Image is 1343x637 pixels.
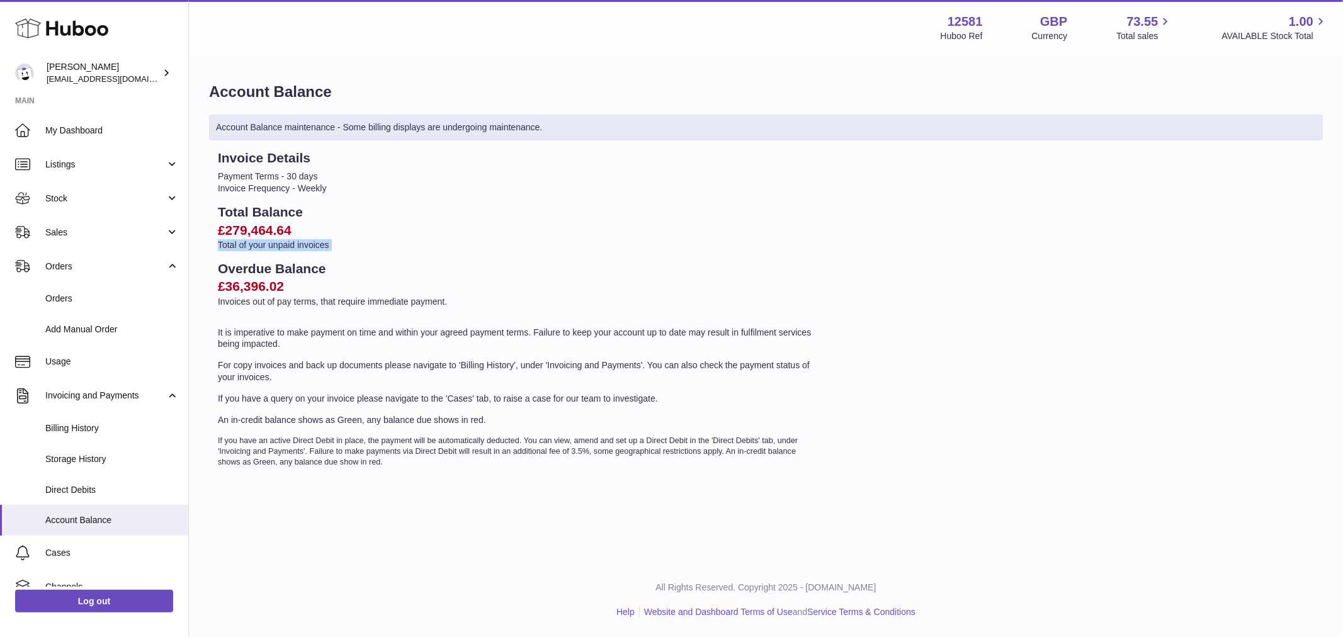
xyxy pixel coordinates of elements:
a: 73.55 Total sales [1116,13,1172,42]
li: Invoice Frequency - Weekly [218,183,817,194]
h2: Total Balance [218,203,817,221]
span: Listings [45,159,166,171]
span: Orders [45,261,166,273]
img: internalAdmin-12581@internal.huboo.com [15,64,34,82]
h1: Account Balance [209,82,1323,102]
a: Website and Dashboard Terms of Use [644,607,793,617]
span: [EMAIL_ADDRESS][DOMAIN_NAME] [47,74,185,84]
h2: Overdue Balance [218,260,817,278]
span: Sales [45,227,166,239]
div: Huboo Ref [941,30,983,42]
span: Channels [45,581,179,593]
p: If you have an active Direct Debit in place, the payment will be automatically deducted. You can ... [218,436,817,468]
span: AVAILABLE Stock Total [1221,30,1328,42]
p: Invoices out of pay terms, that require immediate payment. [218,296,817,308]
span: 73.55 [1126,13,1158,30]
a: Log out [15,590,173,612]
p: If you have a query on your invoice please navigate to the 'Cases' tab, to raise a case for our t... [218,393,817,405]
h2: £279,464.64 [218,222,817,239]
span: Usage [45,356,179,368]
span: Account Balance [45,514,179,526]
p: All Rights Reserved. Copyright 2025 - [DOMAIN_NAME] [199,582,1333,594]
div: Currency [1032,30,1068,42]
span: Direct Debits [45,484,179,496]
a: Service Terms & Conditions [807,607,915,617]
p: Total of your unpaid invoices [218,239,817,251]
span: 1.00 [1289,13,1313,30]
h2: Invoice Details [218,149,817,167]
li: Payment Terms - 30 days [218,171,817,183]
p: It is imperative to make payment on time and within your agreed payment terms. Failure to keep yo... [218,327,817,351]
span: Orders [45,293,179,305]
span: Invoicing and Payments [45,390,166,402]
span: Total sales [1116,30,1172,42]
span: Stock [45,193,166,205]
strong: GBP [1040,13,1067,30]
span: Storage History [45,453,179,465]
div: Account Balance maintenance - Some billing displays are undergoing maintenance. [209,115,1323,140]
strong: 12581 [948,13,983,30]
div: [PERSON_NAME] [47,61,160,85]
h2: £36,396.02 [218,278,817,295]
a: 1.00 AVAILABLE Stock Total [1221,13,1328,42]
span: Cases [45,547,179,559]
span: Add Manual Order [45,324,179,335]
a: Help [616,607,635,617]
p: An in-credit balance shows as Green, any balance due shows in red. [218,414,817,426]
li: and [640,606,915,618]
span: Billing History [45,422,179,434]
p: For copy invoices and back up documents please navigate to 'Billing History', under 'Invoicing an... [218,359,817,383]
span: My Dashboard [45,125,179,137]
